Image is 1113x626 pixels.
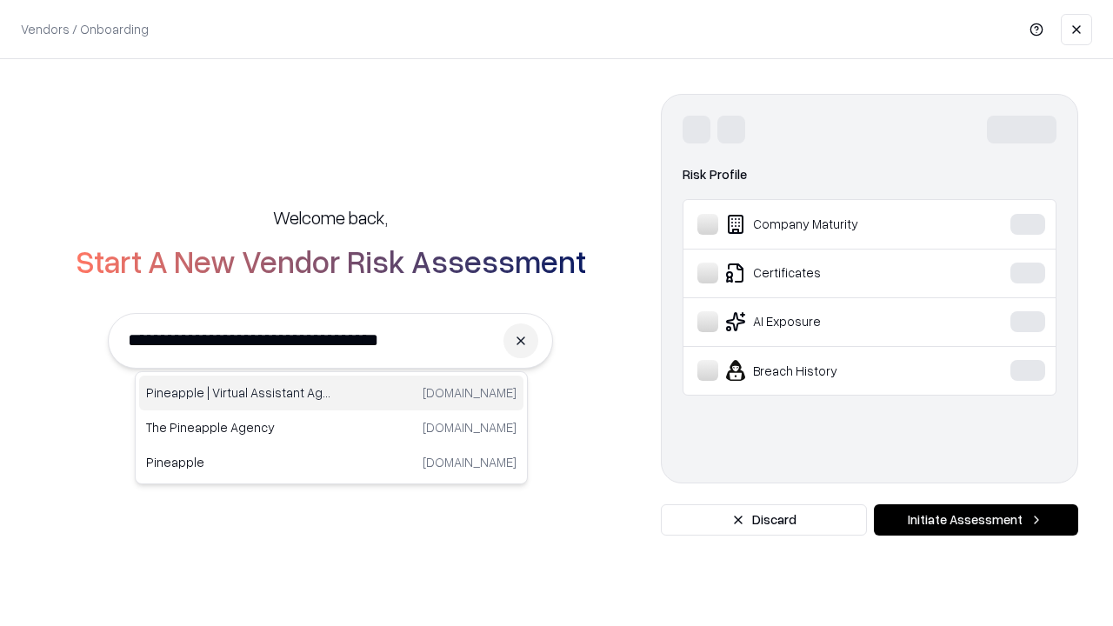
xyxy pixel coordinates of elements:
div: AI Exposure [697,311,957,332]
p: [DOMAIN_NAME] [423,453,517,471]
p: Vendors / Onboarding [21,20,149,38]
h2: Start A New Vendor Risk Assessment [76,243,586,278]
p: The Pineapple Agency [146,418,331,436]
p: Pineapple [146,453,331,471]
button: Discard [661,504,867,536]
div: Company Maturity [697,214,957,235]
div: Breach History [697,360,957,381]
p: [DOMAIN_NAME] [423,418,517,436]
div: Certificates [697,263,957,283]
p: Pineapple | Virtual Assistant Agency [146,383,331,402]
div: Suggestions [135,371,528,484]
div: Risk Profile [683,164,1056,185]
button: Initiate Assessment [874,504,1078,536]
p: [DOMAIN_NAME] [423,383,517,402]
h5: Welcome back, [273,205,388,230]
